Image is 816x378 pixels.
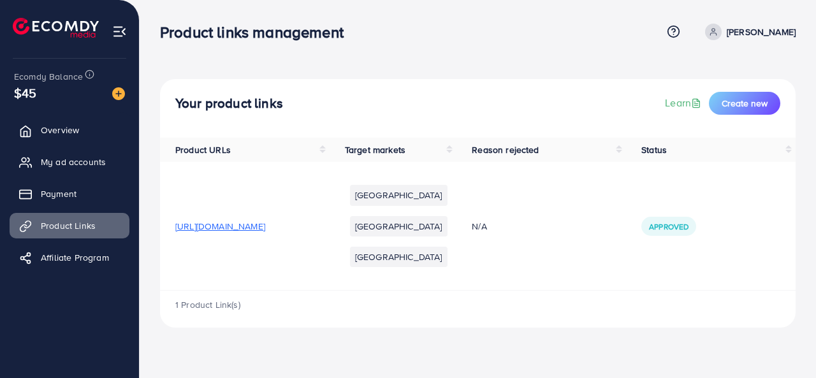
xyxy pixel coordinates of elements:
[709,92,780,115] button: Create new
[10,117,129,143] a: Overview
[700,24,796,40] a: [PERSON_NAME]
[112,24,127,39] img: menu
[722,97,768,110] span: Create new
[10,181,129,207] a: Payment
[649,221,688,232] span: Approved
[641,143,667,156] span: Status
[14,70,83,83] span: Ecomdy Balance
[472,143,539,156] span: Reason rejected
[175,143,231,156] span: Product URLs
[350,185,448,205] li: [GEOGRAPHIC_DATA]
[41,124,79,136] span: Overview
[160,23,354,41] h3: Product links management
[112,87,125,100] img: image
[10,213,129,238] a: Product Links
[10,245,129,270] a: Affiliate Program
[175,298,240,311] span: 1 Product Link(s)
[14,84,36,102] span: $45
[727,24,796,40] p: [PERSON_NAME]
[41,251,109,264] span: Affiliate Program
[41,156,106,168] span: My ad accounts
[345,143,405,156] span: Target markets
[350,247,448,267] li: [GEOGRAPHIC_DATA]
[41,219,96,232] span: Product Links
[350,216,448,236] li: [GEOGRAPHIC_DATA]
[175,220,265,233] span: [URL][DOMAIN_NAME]
[472,220,486,233] span: N/A
[175,96,283,112] h4: Your product links
[41,187,76,200] span: Payment
[13,18,99,38] img: logo
[762,321,806,368] iframe: Chat
[665,96,704,110] a: Learn
[10,149,129,175] a: My ad accounts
